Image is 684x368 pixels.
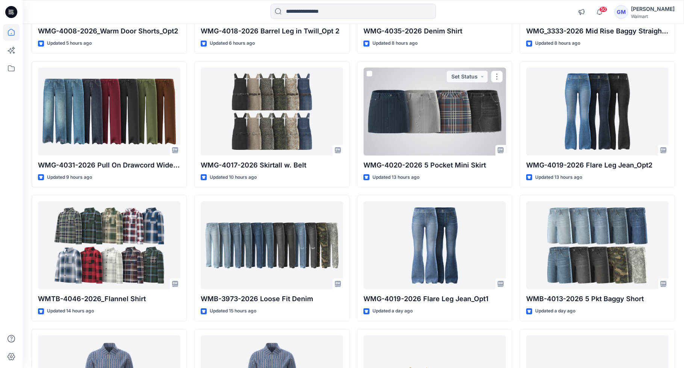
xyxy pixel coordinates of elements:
p: Updated 10 hours ago [210,173,257,181]
p: WMG_3333-2026 Mid Rise Baggy Straight Pant [526,26,669,36]
p: WMB-4013-2026 5 Pkt Baggy Short [526,294,669,304]
p: WMG-4020-2026 5 Pocket Mini Skirt [363,160,506,170]
div: [PERSON_NAME] [631,5,675,14]
p: WMB-3973-2026 Loose Fit Denim [201,294,343,304]
a: WMB-3973-2026 Loose Fit Denim [201,201,343,289]
a: WMTB-4046-2026_Flannel Shirt [38,201,180,289]
a: WMG-4031-2026 Pull On Drawcord Wide Leg_Opt3 [38,68,180,155]
p: WMG-4035-2026 Denim Shirt [363,26,506,36]
p: WMG-4017-2026 Skirtall w. Belt [201,160,343,170]
a: WMG-4020-2026 5 Pocket Mini Skirt [363,68,506,155]
a: WMG-4019-2026 Flare Leg Jean_Opt2 [526,68,669,155]
p: Updated a day ago [535,307,575,315]
p: Updated a day ago [372,307,413,315]
p: Updated 8 hours ago [535,39,580,47]
p: Updated 6 hours ago [210,39,255,47]
p: Updated 9 hours ago [47,173,92,181]
p: Updated 5 hours ago [47,39,92,47]
p: Updated 13 hours ago [372,173,419,181]
p: Updated 8 hours ago [372,39,418,47]
p: WMTB-4046-2026_Flannel Shirt [38,294,180,304]
a: WMG-4017-2026 Skirtall w. Belt [201,68,343,155]
p: Updated 14 hours ago [47,307,94,315]
p: WMG-4019-2026 Flare Leg Jean_Opt2 [526,160,669,170]
p: WMG-4031-2026 Pull On Drawcord Wide Leg_Opt3 [38,160,180,170]
p: WMG-4008-2026_Warm Door Shorts_Opt2 [38,26,180,36]
p: Updated 15 hours ago [210,307,256,315]
a: WMG-4019-2026 Flare Leg Jean_Opt1 [363,201,506,289]
p: Updated 13 hours ago [535,173,582,181]
a: WMB-4013-2026 5 Pkt Baggy Short [526,201,669,289]
p: WMG-4019-2026 Flare Leg Jean_Opt1 [363,294,506,304]
p: WMG-4018-2026 Barrel Leg in Twill_Opt 2 [201,26,343,36]
div: GM [614,5,628,19]
span: 50 [599,6,607,12]
div: Walmart [631,14,675,19]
